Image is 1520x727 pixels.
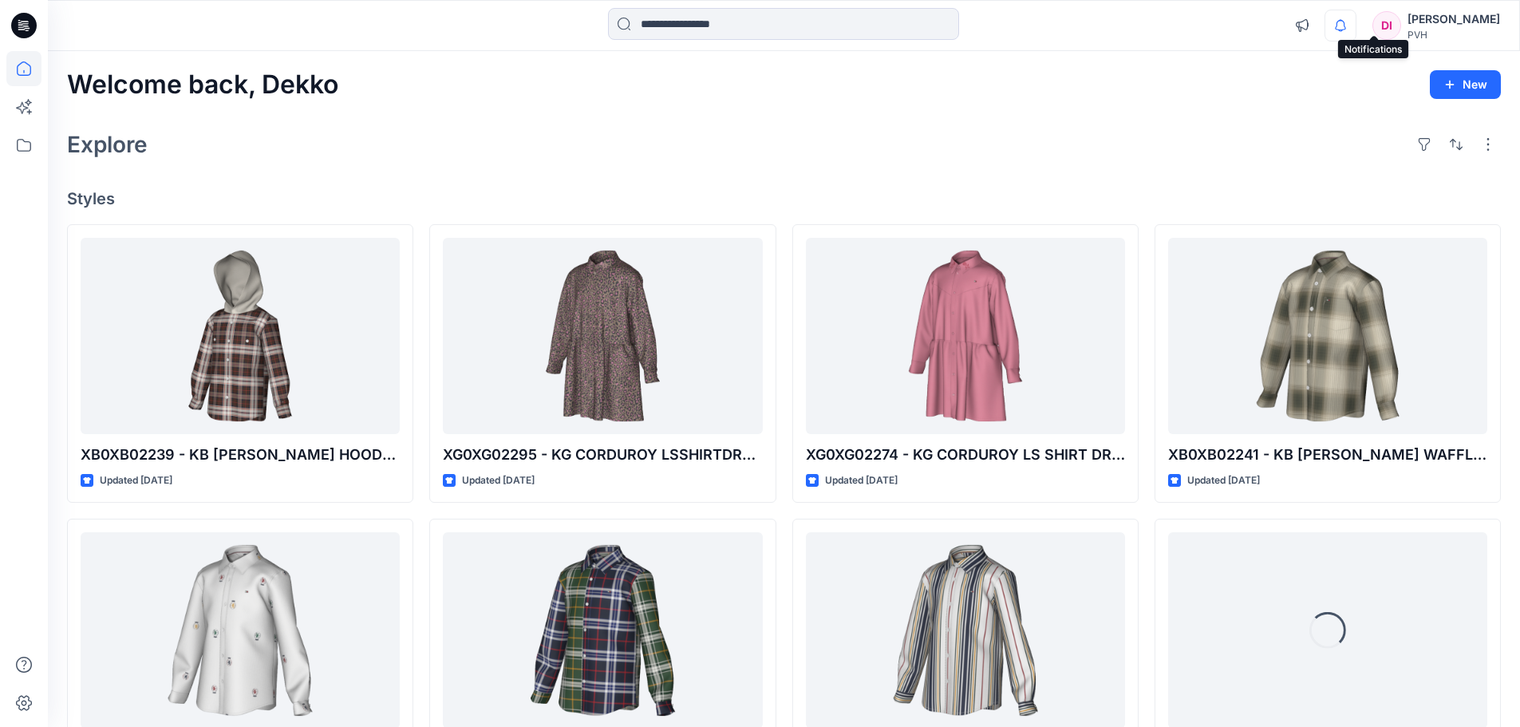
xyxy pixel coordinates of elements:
[67,70,338,100] h2: Welcome back, Dekko
[443,238,762,435] a: XG0XG02295 - KG CORDUROY LSSHIRTDRESS PRINTED - PROTO - V01
[1407,10,1500,29] div: [PERSON_NAME]
[1187,472,1260,489] p: Updated [DATE]
[1407,29,1500,41] div: PVH
[1168,444,1487,466] p: XB0XB02241 - KB [PERSON_NAME] WAFFLE CHECK SHIRT - PROTO - V01
[806,238,1125,435] a: XG0XG02274 - KG CORDUROY LS SHIRT DRESS - PROTO - V01
[443,444,762,466] p: XG0XG02295 - KG CORDUROY LSSHIRTDRESS PRINTED - PROTO - V01
[1168,238,1487,435] a: XB0XB02241 - KB LS SAINZ WAFFLE CHECK SHIRT - PROTO - V01
[81,444,400,466] p: XB0XB02239 - KB [PERSON_NAME] HOODED FLNNL OVERSHIRT - PROTO - V01
[806,444,1125,466] p: XG0XG02274 - KG CORDUROY LS SHIRT DRESS - PROTO - V01
[67,132,148,157] h2: Explore
[100,472,172,489] p: Updated [DATE]
[825,472,898,489] p: Updated [DATE]
[1430,70,1501,99] button: New
[462,472,535,489] p: Updated [DATE]
[67,189,1501,208] h4: Styles
[81,238,400,435] a: XB0XB02239 - KB WOLFF HOODED FLNNL OVERSHIRT - PROTO - V01
[1372,11,1401,40] div: DI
